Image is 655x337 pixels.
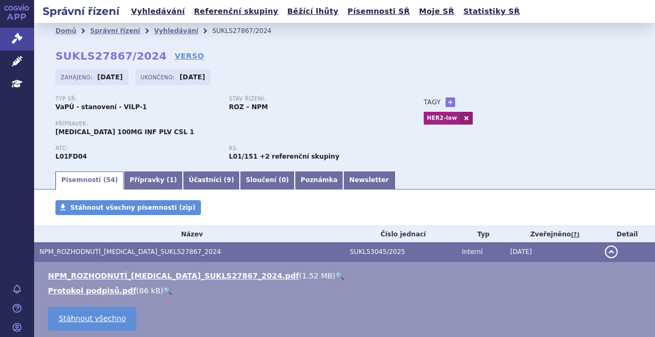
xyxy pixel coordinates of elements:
th: Číslo jednací [345,226,457,242]
span: NPM_ROZHODNUTÍ_ENHERTU_SUKLS27867_2024 [39,248,221,256]
p: ATC: [55,145,219,152]
strong: [DATE] [98,73,123,81]
span: Stáhnout všechny písemnosti (zip) [70,204,196,211]
a: Newsletter [343,171,394,190]
a: VERSO [175,51,204,61]
span: 1.52 MB [302,272,333,280]
li: ( ) [48,270,644,281]
a: Referenční skupiny [191,4,281,19]
a: Správní řízení [90,27,140,35]
button: detail [605,245,618,258]
a: Poznámka [295,171,343,190]
li: ( ) [48,285,644,296]
strong: SUKLS27867/2024 [55,50,167,62]
a: 🔍 [163,286,172,295]
span: 1 [169,176,174,184]
th: Detail [600,226,655,242]
strong: TRASTUZUMAB DERUXTEKAN [55,153,87,160]
h3: Tagy [424,96,441,109]
a: 🔍 [335,272,344,280]
a: Domů [55,27,76,35]
h2: Správní řízení [34,4,128,19]
a: Sloučení (0) [240,171,295,190]
a: Písemnosti SŘ [344,4,413,19]
strong: [DATE] [180,73,205,81]
strong: VaPÚ - stanovení - VILP-1 [55,103,147,111]
a: HER2-low [424,112,460,125]
a: Účastníci (9) [183,171,240,190]
abbr: (?) [571,231,579,239]
td: SUKL53045/2025 [345,242,457,262]
p: RS: [229,145,392,152]
span: Ukončeno: [141,73,177,81]
strong: ROZ – NPM [229,103,268,111]
p: Typ SŘ: [55,96,219,102]
a: Běžící lhůty [284,4,342,19]
a: Stáhnout všechny písemnosti (zip) [55,200,201,215]
a: NPM_ROZHODNUTÍ_[MEDICAL_DATA]_SUKLS27867_2024.pdf [48,272,299,280]
th: Název [34,226,345,242]
a: Vyhledávání [128,4,188,19]
strong: +2 referenční skupiny [260,153,339,160]
a: Protokol podpisů.pdf [48,286,136,295]
th: Typ [457,226,505,242]
a: Přípravky (1) [124,171,183,190]
span: 54 [106,176,115,184]
a: Statistiky SŘ [460,4,523,19]
p: Stav řízení: [229,96,392,102]
a: Moje SŘ [416,4,457,19]
span: Interní [462,248,483,256]
span: Zahájeno: [61,73,94,81]
th: Zveřejněno [505,226,599,242]
a: + [446,97,455,107]
a: Stáhnout všechno [48,307,136,331]
span: 86 kB [139,286,160,295]
td: [DATE] [505,242,599,262]
a: Písemnosti (54) [55,171,124,190]
p: Přípravek: [55,121,402,127]
strong: trastuzumab deruxtekan [229,153,258,160]
span: 0 [281,176,286,184]
a: Vyhledávání [154,27,198,35]
li: SUKLS27867/2024 [212,23,285,39]
span: [MEDICAL_DATA] 100MG INF PLV CSL 1 [55,128,194,136]
span: 9 [227,176,231,184]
